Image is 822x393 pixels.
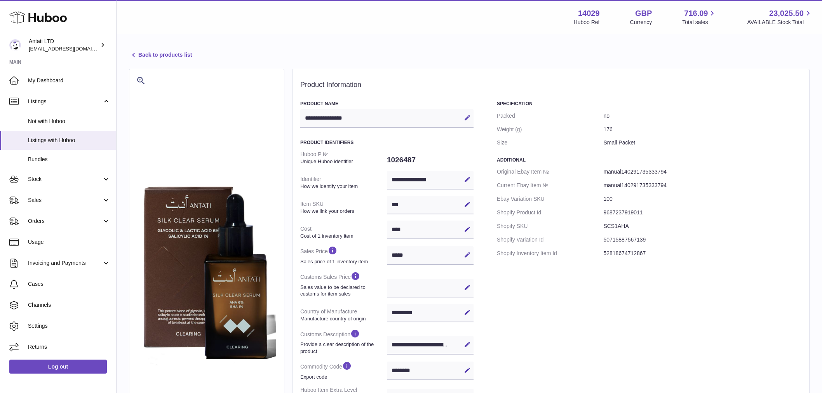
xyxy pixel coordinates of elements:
dt: Identifier [300,172,387,193]
dd: 52818674712867 [603,247,801,260]
dd: manual140291735333794 [603,179,801,192]
img: 1735333794.png [137,177,276,368]
h3: Product Name [300,101,474,107]
a: 716.09 Total sales [682,8,717,26]
span: Invoicing and Payments [28,259,102,267]
dd: no [603,109,801,123]
h2: Product Information [300,81,801,89]
span: Cases [28,280,110,288]
span: 716.09 [684,8,708,19]
span: 23,025.50 [769,8,804,19]
dd: 100 [603,192,801,206]
dd: 9687237919011 [603,206,801,219]
span: Listings with Huboo [28,137,110,144]
span: Total sales [682,19,717,26]
strong: Manufacture country of origin [300,315,385,322]
dd: 1026487 [387,152,474,168]
dd: manual140291735333794 [603,165,801,179]
dd: SCS1AHA [603,219,801,233]
dt: Item SKU [300,197,387,217]
dt: Size [497,136,603,150]
strong: 14029 [578,8,600,19]
h3: Product Identifiers [300,139,474,146]
strong: Provide a clear description of the product [300,341,385,355]
span: Returns [28,343,110,351]
span: Bundles [28,156,110,163]
strong: GBP [635,8,652,19]
h3: Additional [497,157,801,163]
span: Usage [28,238,110,246]
dt: Shopify Product Id [497,206,603,219]
span: Orders [28,217,102,225]
strong: Cost of 1 inventory item [300,233,385,240]
dt: Commodity Code [300,358,387,383]
a: Back to products list [129,50,192,60]
dt: Shopify SKU [497,219,603,233]
div: Huboo Ref [574,19,600,26]
dt: Huboo P № [300,148,387,168]
span: My Dashboard [28,77,110,84]
strong: Sales price of 1 inventory item [300,258,385,265]
span: Listings [28,98,102,105]
span: Not with Huboo [28,118,110,125]
dt: Weight (g) [497,123,603,136]
dd: Small Packet [603,136,801,150]
dt: Current Ebay Item № [497,179,603,192]
span: Channels [28,301,110,309]
span: Stock [28,176,102,183]
strong: Export code [300,374,385,381]
a: Log out [9,360,107,374]
strong: Unique Huboo identifier [300,158,385,165]
strong: Sales value to be declared to customs for item sales [300,284,385,297]
dt: Shopify Inventory Item Id [497,247,603,260]
div: Currency [630,19,652,26]
dt: Ebay Variation SKU [497,192,603,206]
div: Antati LTD [29,38,99,52]
dt: Customs Description [300,325,387,358]
img: internalAdmin-14029@internal.huboo.com [9,39,21,51]
span: AVAILABLE Stock Total [747,19,813,26]
dd: 50715887567139 [603,233,801,247]
dt: Customs Sales Price [300,268,387,300]
strong: How we identify your item [300,183,385,190]
dt: Packed [497,109,603,123]
span: Sales [28,196,102,204]
span: Settings [28,322,110,330]
a: 23,025.50 AVAILABLE Stock Total [747,8,813,26]
h3: Specification [497,101,801,107]
dt: Cost [300,222,387,242]
strong: How we link your orders [300,208,385,215]
dt: Sales Price [300,242,387,268]
dt: Shopify Variation Id [497,233,603,247]
dt: Original Ebay Item № [497,165,603,179]
dt: Country of Manufacture [300,305,387,325]
dd: 176 [603,123,801,136]
span: [EMAIL_ADDRESS][DOMAIN_NAME] [29,45,114,52]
